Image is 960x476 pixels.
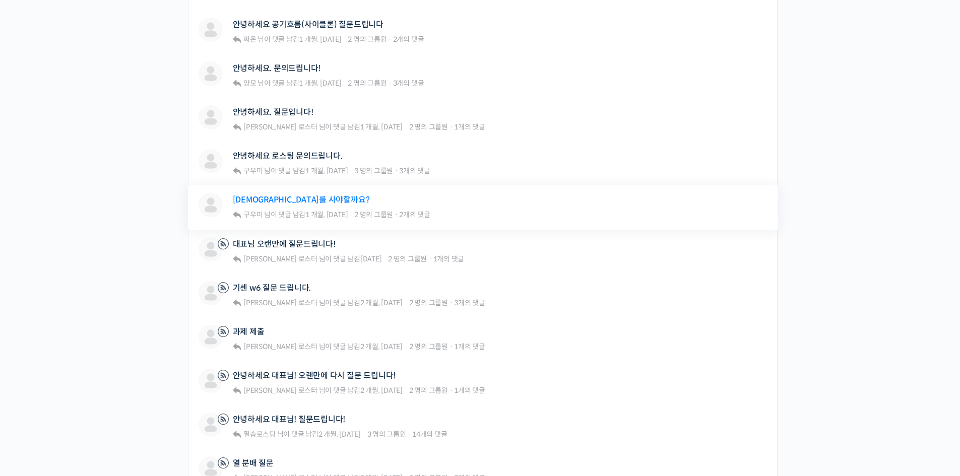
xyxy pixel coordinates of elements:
a: 1 개월, [DATE] [305,210,348,219]
a: 대표님 오랜만에 질문드립니다! [233,239,336,249]
a: 안녕하세요 대표님! 질문드립니다! [233,415,346,424]
span: 2 명의 그룹원 [348,79,387,88]
span: 구우미 [243,210,263,219]
span: 2 명의 그룹원 [409,122,448,131]
a: 안녕하세요. 질문입니다! [233,107,313,117]
span: [PERSON_NAME] 로스터 [243,386,317,395]
span: 3개의 댓글 [393,79,424,88]
a: 열 분배 질문 [233,458,274,468]
span: 2 명의 그룹원 [409,298,448,307]
a: 2 개월, [DATE] [360,298,403,307]
span: 님이 댓글 남김 [242,210,348,219]
span: [PERSON_NAME] 로스터 [243,122,317,131]
a: 1 개월, [DATE] [360,122,403,131]
span: 2 명의 그룹원 [348,35,387,44]
a: 홈 [3,319,67,345]
span: 님이 댓글 남김 [242,122,403,131]
span: 2 명의 그룹원 [409,342,448,351]
span: 3 명의 그룹원 [367,430,406,439]
a: [PERSON_NAME] 로스터 [242,122,317,131]
span: 홈 [32,334,38,343]
a: [PERSON_NAME] 로스터 [242,298,317,307]
span: 설정 [156,334,168,343]
span: · [450,386,453,395]
a: 구우미 [242,166,263,175]
a: [PERSON_NAME] 로스터 [242,254,317,263]
span: 1개의 댓글 [433,254,465,263]
span: 3개의 댓글 [454,298,485,307]
a: 안녕하세요 공기흐름(사이클론) 질문드립니다 [233,20,383,29]
a: 구우미 [242,210,263,219]
span: · [388,35,392,44]
span: 14개의 댓글 [412,430,447,439]
a: 2 개월, [DATE] [318,430,361,439]
span: · [450,298,453,307]
span: [PERSON_NAME] 로스터 [243,254,317,263]
a: 짜온 [242,35,256,44]
span: 3 명의 그룹원 [354,166,393,175]
a: 1 개월, [DATE] [299,79,341,88]
span: · [395,166,398,175]
span: 3개의 댓글 [399,166,430,175]
span: 2 명의 그룹원 [409,386,448,395]
a: 대화 [67,319,130,345]
a: [DEMOGRAPHIC_DATA]를 사야할까요? [233,195,370,205]
span: 대화 [92,335,104,343]
a: 설정 [130,319,194,345]
a: 필승로스팅 [242,430,276,439]
a: 안녕하세요 로스팅 문의드립니다. [233,151,343,161]
a: 안녕하세요. 문의드립니다! [233,63,321,73]
span: 필승로스팅 [243,430,276,439]
span: [PERSON_NAME] 로스터 [243,342,317,351]
span: 님이 댓글 남김 [242,166,348,175]
span: 2 명의 그룹원 [354,210,393,219]
span: · [407,430,411,439]
span: 님이 댓글 남김 [242,430,361,439]
span: 2 명의 그룹원 [388,254,427,263]
span: 님이 댓글 남김 [242,342,403,351]
a: 1 개월, [DATE] [299,35,341,44]
span: 2개의 댓글 [393,35,424,44]
span: 님이 댓글 남김 [242,386,403,395]
span: 님이 댓글 남김 [242,35,341,44]
a: 1 개월, [DATE] [305,166,348,175]
span: 양모 [243,79,257,88]
a: [PERSON_NAME] 로스터 [242,342,317,351]
span: 짜온 [243,35,257,44]
span: 2개의 댓글 [399,210,430,219]
a: 2 개월, [DATE] [360,342,403,351]
a: 안녕하세요 대표님! 오랜만에 다시 질문 드립니다! [233,371,396,380]
a: 기센 w6 질문 드립니다. [233,283,311,293]
a: 과제 제출 [233,327,265,336]
span: · [450,342,453,351]
span: · [395,210,398,219]
span: · [450,122,453,131]
span: 구우미 [243,166,263,175]
span: · [388,79,392,88]
span: 1개의 댓글 [454,122,485,131]
span: 1개의 댓글 [454,386,485,395]
span: [PERSON_NAME] 로스터 [243,298,317,307]
a: 양모 [242,79,256,88]
span: 님이 댓글 남김 [242,79,341,88]
a: [PERSON_NAME] 로스터 [242,386,317,395]
span: 1개의 댓글 [454,342,485,351]
a: [DATE] [360,254,382,263]
span: · [428,254,432,263]
a: 2 개월, [DATE] [360,386,403,395]
span: 님이 댓글 남김 [242,254,381,263]
span: 님이 댓글 남김 [242,298,403,307]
